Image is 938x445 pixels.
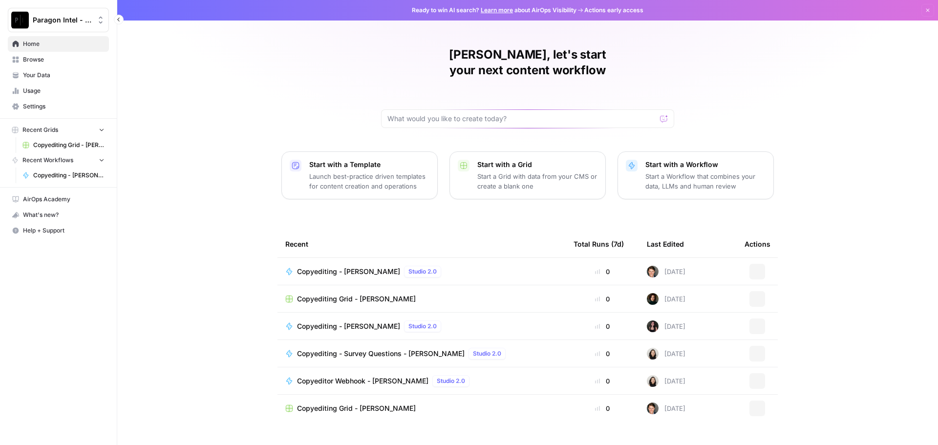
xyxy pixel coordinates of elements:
span: AirOps Academy [23,195,105,204]
p: Start a Grid with data from your CMS or create a blank one [477,171,597,191]
div: [DATE] [647,348,685,360]
span: Home [23,40,105,48]
span: Studio 2.0 [408,322,437,331]
a: Copyediting - Survey Questions - [PERSON_NAME]Studio 2.0 [285,348,558,360]
span: Copyediting - [PERSON_NAME] [297,321,400,331]
div: [DATE] [647,320,685,332]
div: 0 [574,403,631,413]
div: 0 [574,294,631,304]
span: Studio 2.0 [408,267,437,276]
button: Start with a WorkflowStart a Workflow that combines your data, LLMs and human review [618,151,774,199]
div: [DATE] [647,403,685,414]
img: t5ef5oef8zpw1w4g2xghobes91mw [647,375,659,387]
button: Start with a GridStart a Grid with data from your CMS or create a blank one [449,151,606,199]
div: [DATE] [647,375,685,387]
img: trpfjrwlykpjh1hxat11z5guyxrg [647,293,659,305]
span: Copyediting - [PERSON_NAME] [297,267,400,276]
img: t5ef5oef8zpw1w4g2xghobes91mw [647,348,659,360]
span: Copyediting - Survey Questions - [PERSON_NAME] [297,349,465,359]
span: Copyeditor Webhook - [PERSON_NAME] [297,376,428,386]
a: Your Data [8,67,109,83]
img: Paragon Intel - Copyediting Logo [11,11,29,29]
span: Help + Support [23,226,105,235]
button: Start with a TemplateLaunch best-practice driven templates for content creation and operations [281,151,438,199]
span: Recent Workflows [22,156,73,165]
p: Start with a Grid [477,160,597,170]
span: Paragon Intel - Copyediting [33,15,92,25]
a: Copyediting Grid - [PERSON_NAME] [285,403,558,413]
img: 5nlru5lqams5xbrbfyykk2kep4hl [647,320,659,332]
a: Copyediting - [PERSON_NAME] [18,168,109,183]
button: Help + Support [8,223,109,238]
p: Launch best-practice driven templates for content creation and operations [309,171,429,191]
a: Home [8,36,109,52]
img: qw00ik6ez51o8uf7vgx83yxyzow9 [647,266,659,277]
div: 0 [574,321,631,331]
p: Start a Workflow that combines your data, LLMs and human review [645,171,766,191]
button: Recent Workflows [8,153,109,168]
button: Recent Grids [8,123,109,137]
span: Copyediting Grid - [PERSON_NAME] [33,141,105,149]
p: Start with a Template [309,160,429,170]
a: Copyediting Grid - [PERSON_NAME] [18,137,109,153]
span: Ready to win AI search? about AirOps Visibility [412,6,576,15]
a: Usage [8,83,109,99]
a: Copyediting - [PERSON_NAME]Studio 2.0 [285,266,558,277]
a: Copyeditor Webhook - [PERSON_NAME]Studio 2.0 [285,375,558,387]
span: Actions early access [584,6,643,15]
button: Workspace: Paragon Intel - Copyediting [8,8,109,32]
div: What's new? [8,208,108,222]
div: Last Edited [647,231,684,257]
img: qw00ik6ez51o8uf7vgx83yxyzow9 [647,403,659,414]
div: 0 [574,267,631,276]
a: Learn more [481,6,513,14]
span: Copyediting - [PERSON_NAME] [33,171,105,180]
div: [DATE] [647,293,685,305]
span: Copyediting Grid - [PERSON_NAME] [297,294,416,304]
div: Recent [285,231,558,257]
button: What's new? [8,207,109,223]
span: Your Data [23,71,105,80]
h1: [PERSON_NAME], let's start your next content workflow [381,47,674,78]
a: AirOps Academy [8,191,109,207]
span: Studio 2.0 [437,377,465,385]
span: Studio 2.0 [473,349,501,358]
span: Usage [23,86,105,95]
a: Settings [8,99,109,114]
a: Copyediting - [PERSON_NAME]Studio 2.0 [285,320,558,332]
span: Copyediting Grid - [PERSON_NAME] [297,403,416,413]
span: Settings [23,102,105,111]
div: [DATE] [647,266,685,277]
div: Actions [745,231,770,257]
p: Start with a Workflow [645,160,766,170]
a: Copyediting Grid - [PERSON_NAME] [285,294,558,304]
span: Browse [23,55,105,64]
span: Recent Grids [22,126,58,134]
div: 0 [574,376,631,386]
div: 0 [574,349,631,359]
a: Browse [8,52,109,67]
div: Total Runs (7d) [574,231,624,257]
input: What would you like to create today? [387,114,656,124]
